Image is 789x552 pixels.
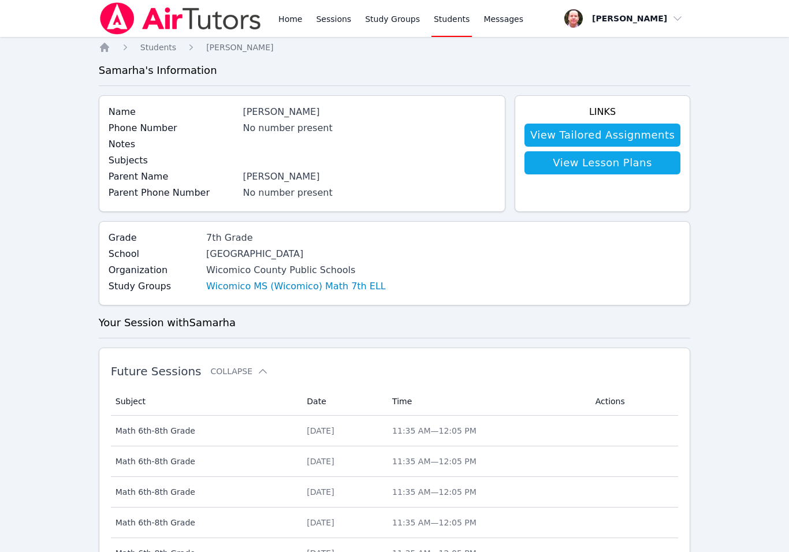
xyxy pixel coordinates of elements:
tr: Math 6th-8th Grade[DATE]11:35 AM—12:05 PM [111,477,679,508]
div: Wicomico County Public Schools [206,263,386,277]
span: Math 6th-8th Grade [116,425,293,437]
label: Subjects [109,154,236,167]
img: Air Tutors [99,2,262,35]
a: View Tailored Assignments [524,124,680,147]
div: [PERSON_NAME] [243,170,495,184]
div: [DATE] [307,425,378,437]
label: Parent Phone Number [109,186,236,200]
a: View Lesson Plans [524,151,680,174]
div: [GEOGRAPHIC_DATA] [206,247,386,261]
div: [DATE] [307,517,378,528]
span: Students [140,43,176,52]
button: Collapse [211,365,269,377]
h3: Samarha 's Information [99,62,691,79]
span: Future Sessions [111,364,202,378]
th: Subject [111,387,300,416]
span: 11:35 AM — 12:05 PM [392,426,477,435]
span: 11:35 AM — 12:05 PM [392,457,477,466]
label: Notes [109,137,236,151]
span: Math 6th-8th Grade [116,517,293,528]
a: Wicomico MS (Wicomico) Math 7th ELL [206,279,386,293]
a: Students [140,42,176,53]
th: Date [300,387,385,416]
label: Phone Number [109,121,236,135]
label: Grade [109,231,199,245]
th: Time [385,387,589,416]
span: 11:35 AM — 12:05 PM [392,487,477,497]
label: Name [109,105,236,119]
label: Organization [109,263,199,277]
tr: Math 6th-8th Grade[DATE]11:35 AM—12:05 PM [111,416,679,446]
label: School [109,247,199,261]
a: [PERSON_NAME] [206,42,273,53]
div: No number present [243,186,495,200]
div: 7th Grade [206,231,386,245]
div: [DATE] [307,486,378,498]
label: Study Groups [109,279,199,293]
tr: Math 6th-8th Grade[DATE]11:35 AM—12:05 PM [111,446,679,477]
h3: Your Session with Samarha [99,315,691,331]
div: No number present [243,121,495,135]
th: Actions [589,387,679,416]
span: Math 6th-8th Grade [116,456,293,467]
span: [PERSON_NAME] [206,43,273,52]
label: Parent Name [109,170,236,184]
div: [DATE] [307,456,378,467]
h4: Links [524,105,680,119]
span: 11:35 AM — 12:05 PM [392,518,477,527]
nav: Breadcrumb [99,42,691,53]
span: Messages [483,13,523,25]
span: Math 6th-8th Grade [116,486,293,498]
tr: Math 6th-8th Grade[DATE]11:35 AM—12:05 PM [111,508,679,538]
div: [PERSON_NAME] [243,105,495,119]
